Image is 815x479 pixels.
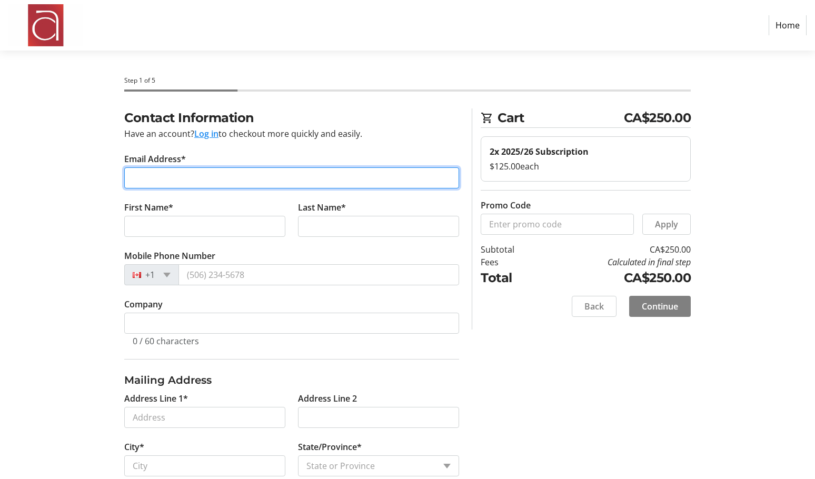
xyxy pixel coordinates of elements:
[481,199,531,212] label: Promo Code
[124,392,188,405] label: Address Line 1*
[124,201,173,214] label: First Name*
[655,218,678,231] span: Apply
[124,372,459,388] h3: Mailing Address
[769,15,807,35] a: Home
[124,76,691,85] div: Step 1 of 5
[481,256,541,268] td: Fees
[298,201,346,214] label: Last Name*
[124,127,459,140] div: Have an account? to checkout more quickly and easily.
[124,298,163,311] label: Company
[124,250,215,262] label: Mobile Phone Number
[584,300,604,313] span: Back
[541,268,691,287] td: CA$250.00
[642,214,691,235] button: Apply
[572,296,617,317] button: Back
[481,243,541,256] td: Subtotal
[124,441,144,453] label: City*
[178,264,459,285] input: (506) 234-5678
[629,296,691,317] button: Continue
[124,407,285,428] input: Address
[642,300,678,313] span: Continue
[124,153,186,165] label: Email Address*
[481,268,541,287] td: Total
[481,214,634,235] input: Enter promo code
[624,108,691,127] span: CA$250.00
[541,256,691,268] td: Calculated in final step
[490,146,589,157] strong: 2x 2025/26 Subscription
[194,127,218,140] button: Log in
[498,108,624,127] span: Cart
[124,108,459,127] h2: Contact Information
[490,160,682,173] div: $125.00 each
[124,455,285,476] input: City
[298,441,362,453] label: State/Province*
[133,335,199,347] tr-character-limit: 0 / 60 characters
[541,243,691,256] td: CA$250.00
[298,392,357,405] label: Address Line 2
[8,4,83,46] img: Amadeus Choir of Greater Toronto 's Logo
